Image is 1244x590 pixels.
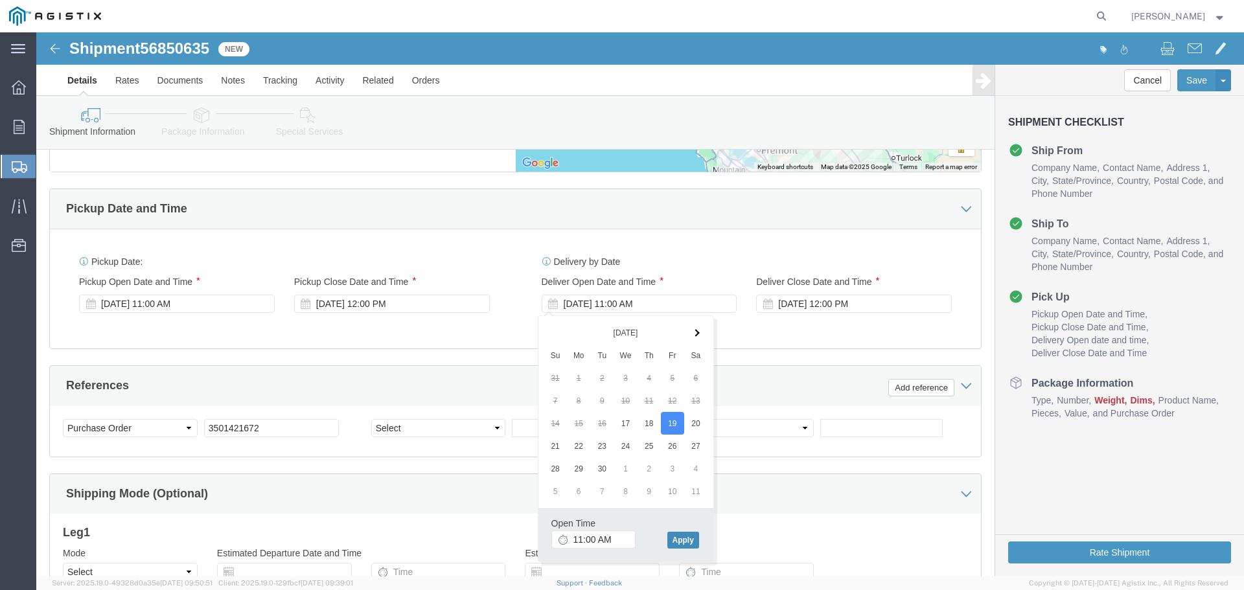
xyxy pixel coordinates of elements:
span: Dave Thomas [1131,9,1205,23]
button: [PERSON_NAME] [1131,8,1227,24]
span: [DATE] 09:39:01 [301,579,353,587]
a: Support [557,579,589,587]
span: Client: 2025.19.0-129fbcf [218,579,353,587]
img: logo [9,6,101,26]
span: [DATE] 09:50:51 [160,579,213,587]
iframe: FS Legacy Container [36,32,1244,576]
span: Copyright © [DATE]-[DATE] Agistix Inc., All Rights Reserved [1029,578,1228,589]
a: Feedback [589,579,622,587]
span: Server: 2025.19.0-49328d0a35e [52,579,213,587]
